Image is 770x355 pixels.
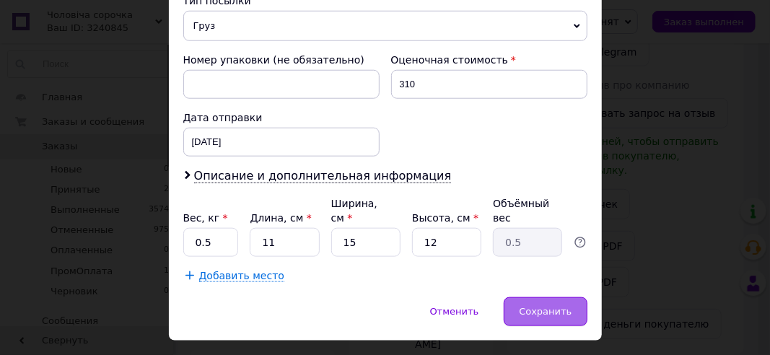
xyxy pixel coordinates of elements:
[183,53,380,67] div: Номер упаковки (не обязательно)
[250,212,311,224] label: Длина, см
[519,306,572,317] span: Сохранить
[430,306,479,317] span: Отменить
[183,110,380,125] div: Дата отправки
[199,270,285,282] span: Добавить место
[183,11,587,41] span: Груз
[391,53,587,67] div: Оценочная стоимость
[194,169,452,183] span: Описание и дополнительная информация
[412,212,478,224] label: Высота, см
[493,196,562,225] div: Объёмный вес
[183,212,228,224] label: Вес, кг
[331,198,377,224] label: Ширина, см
